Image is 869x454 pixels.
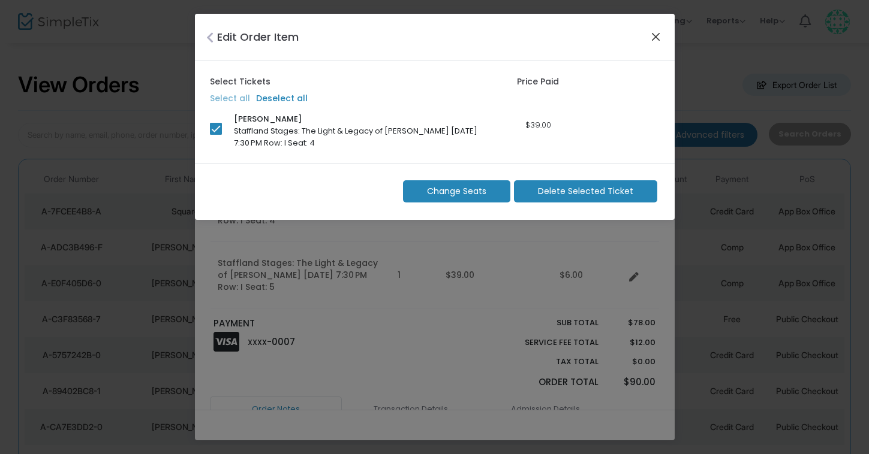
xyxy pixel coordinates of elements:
i: Close [206,32,214,44]
span: Staffland Stages: The Light & Legacy of [PERSON_NAME] [DATE] 7:30 PM Row: I Seat: 4 [234,125,477,149]
span: [PERSON_NAME] [234,113,302,125]
div: $39.00 [502,119,575,131]
span: Delete Selected Ticket [538,185,633,198]
label: Deselect all [256,92,308,105]
h4: Edit Order Item [217,29,299,45]
span: Change Seats [427,185,486,198]
button: Close [648,29,663,44]
label: Select Tickets [210,75,270,88]
label: Price Paid [517,75,559,88]
label: Select all [210,92,250,105]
